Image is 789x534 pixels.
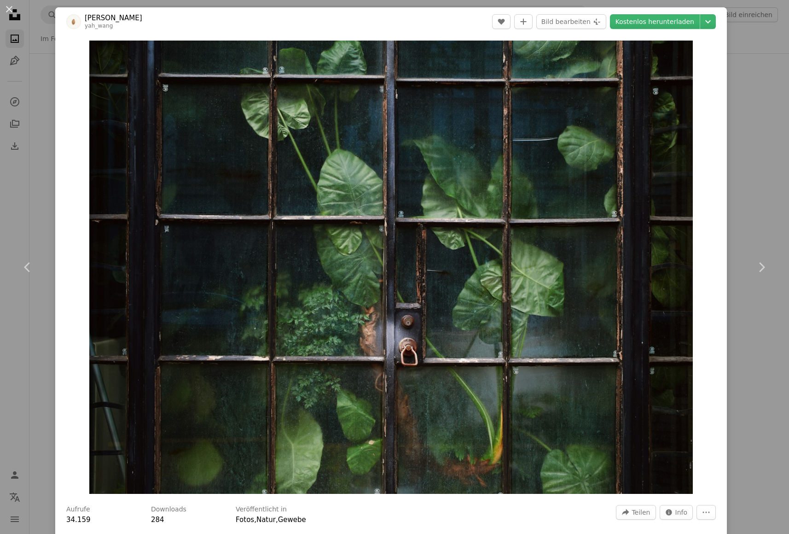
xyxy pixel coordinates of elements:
h3: Aufrufe [66,505,90,514]
span: 34.159 [66,516,91,524]
button: Statistiken zu diesem Bild [660,505,693,520]
button: Bild bearbeiten [536,14,606,29]
a: [PERSON_NAME] [85,13,142,23]
span: , [254,516,256,524]
a: Kostenlos herunterladen [610,14,700,29]
h3: Downloads [151,505,186,514]
button: Dieses Bild heranzoomen [89,41,693,494]
button: Gefällt mir [492,14,511,29]
a: Fotos [236,516,254,524]
span: Info [675,505,688,519]
img: Saftig grüne Pflanzen, die durch eine verwitterte Glastür zu sehen sind. [89,41,693,494]
span: Teilen [632,505,650,519]
h3: Veröffentlicht in [236,505,287,514]
a: Weiter [734,223,789,311]
button: Weitere Aktionen [696,505,716,520]
span: 284 [151,516,164,524]
a: Gewebe [278,516,306,524]
button: Zu Kollektion hinzufügen [514,14,533,29]
button: Downloadgröße auswählen [700,14,716,29]
button: Dieses Bild teilen [616,505,656,520]
img: Zum Profil von Zhiqiang Wang [66,14,81,29]
a: yah_wang [85,23,113,29]
span: , [276,516,278,524]
a: Natur [256,516,276,524]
